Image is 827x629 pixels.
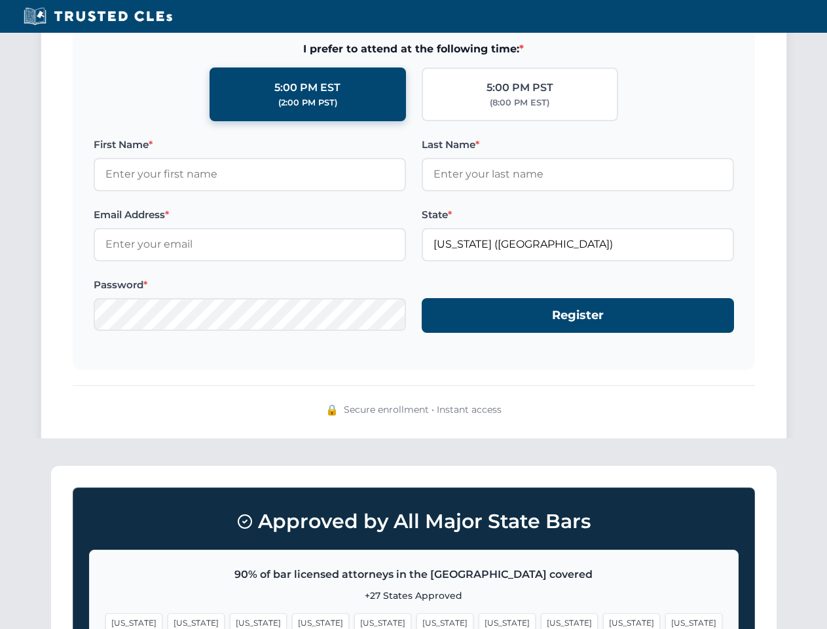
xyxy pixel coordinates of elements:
[344,402,502,417] span: Secure enrollment • Instant access
[94,207,406,223] label: Email Address
[278,96,337,109] div: (2:00 PM PST)
[422,228,734,261] input: Florida (FL)
[94,41,734,58] span: I prefer to attend at the following time:
[105,566,722,583] p: 90% of bar licensed attorneys in the [GEOGRAPHIC_DATA] covered
[422,137,734,153] label: Last Name
[89,504,739,539] h3: Approved by All Major State Bars
[325,402,339,419] div: 🔒
[487,79,553,96] div: 5:00 PM PST
[94,158,406,191] input: Enter your first name
[94,277,406,293] label: Password
[20,7,176,26] img: Trusted CLEs
[94,228,406,261] input: Enter your email
[422,298,734,333] button: Register
[105,588,722,603] p: +27 States Approved
[490,96,549,109] div: (8:00 PM EST)
[274,79,340,96] div: 5:00 PM EST
[422,207,734,223] label: State
[94,137,406,153] label: First Name
[422,158,734,191] input: Enter your last name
